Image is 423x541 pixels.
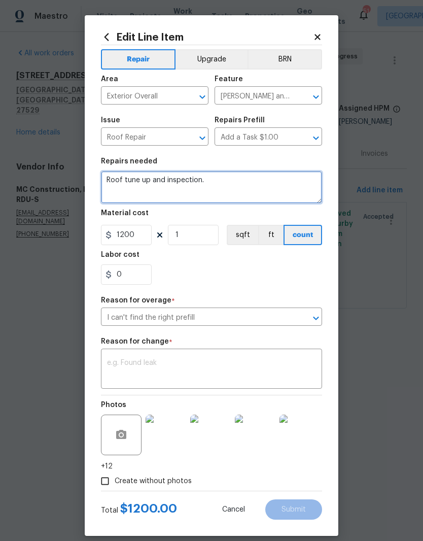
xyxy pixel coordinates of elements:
[101,117,120,124] h5: Issue
[215,76,243,83] h5: Feature
[227,225,258,245] button: sqft
[195,90,209,104] button: Open
[258,225,284,245] button: ft
[101,171,322,204] textarea: Roof tune up and inspection.
[101,461,113,471] span: +12
[222,506,245,514] span: Cancel
[175,49,248,70] button: Upgrade
[120,502,177,515] span: $ 1200.00
[248,49,322,70] button: BRN
[284,225,322,245] button: count
[101,310,294,326] input: Select a reason for overage
[101,31,313,43] h2: Edit Line Item
[101,210,149,217] h5: Material cost
[101,76,118,83] h5: Area
[101,297,171,304] h5: Reason for overage
[101,401,126,409] h5: Photos
[101,503,177,516] div: Total
[309,131,323,145] button: Open
[206,499,261,520] button: Cancel
[101,158,157,165] h5: Repairs needed
[215,117,265,124] h5: Repairs Prefill
[309,311,323,325] button: Open
[101,251,139,258] h5: Labor cost
[281,506,306,514] span: Submit
[265,499,322,520] button: Submit
[195,131,209,145] button: Open
[101,338,169,345] h5: Reason for change
[101,49,175,70] button: Repair
[309,90,323,104] button: Open
[115,476,192,487] span: Create without photos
